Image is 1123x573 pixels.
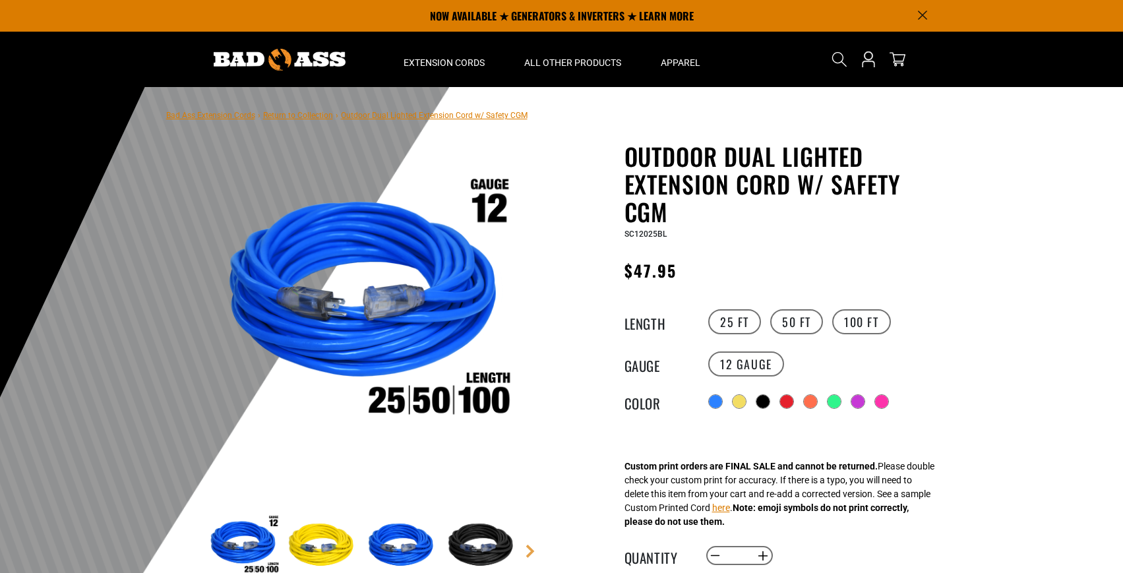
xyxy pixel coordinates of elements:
[624,258,677,282] span: $47.95
[708,309,761,334] label: 25 FT
[624,313,690,330] legend: Length
[708,351,784,377] label: 12 Gauge
[263,111,333,120] a: Return to Collection
[404,57,485,69] span: Extension Cords
[384,32,504,87] summary: Extension Cords
[832,309,891,334] label: 100 FT
[624,229,667,239] span: SC12025BL
[341,111,528,120] span: Outdoor Dual Lighted Extension Cord w/ Safety CGM
[624,460,934,529] div: Please double check your custom print for accuracy. If there is a typo, you will need to delete t...
[712,501,730,515] button: here
[336,111,338,120] span: ›
[770,309,823,334] label: 50 FT
[166,111,255,120] a: Bad Ass Extension Cords
[504,32,641,87] summary: All Other Products
[624,547,690,564] label: Quantity
[641,32,720,87] summary: Apparel
[624,355,690,373] legend: Gauge
[661,57,700,69] span: Apparel
[524,545,537,558] a: Next
[524,57,621,69] span: All Other Products
[624,502,909,527] strong: Note: emoji symbols do not print correctly, please do not use them.
[624,461,878,471] strong: Custom print orders are FINAL SALE and cannot be returned.
[258,111,260,120] span: ›
[214,49,346,71] img: Bad Ass Extension Cords
[624,142,948,226] h1: Outdoor Dual Lighted Extension Cord w/ Safety CGM
[166,107,528,123] nav: breadcrumbs
[624,393,690,410] legend: Color
[829,49,850,70] summary: Search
